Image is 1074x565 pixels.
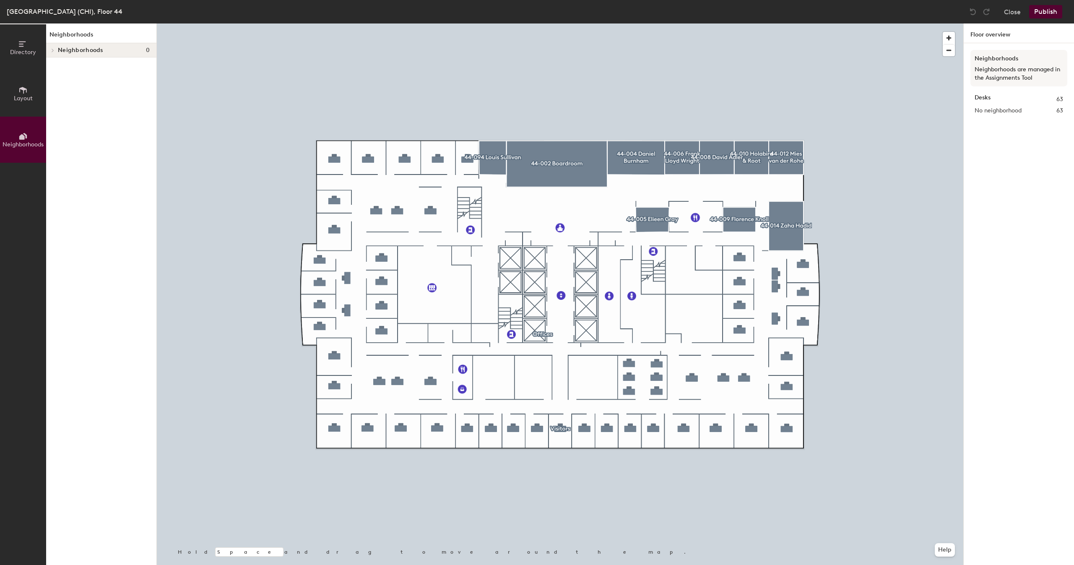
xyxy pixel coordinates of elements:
[975,54,1063,63] h3: Neighborhoods
[1056,106,1063,115] span: 63
[975,95,991,104] strong: Desks
[146,47,150,54] span: 0
[975,65,1063,82] p: Neighborhoods are managed in the Assignments Tool
[10,49,36,56] span: Directory
[969,8,977,16] img: Undo
[964,23,1074,43] h1: Floor overview
[982,8,991,16] img: Redo
[975,106,1022,115] span: No neighborhood
[3,141,44,148] span: Neighborhoods
[1004,5,1021,18] button: Close
[46,30,156,43] h1: Neighborhoods
[1029,5,1062,18] button: Publish
[58,47,103,54] span: Neighborhoods
[7,6,122,17] div: [GEOGRAPHIC_DATA] (CHI), Floor 44
[935,543,955,557] button: Help
[14,95,33,102] span: Layout
[1056,95,1063,104] span: 63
